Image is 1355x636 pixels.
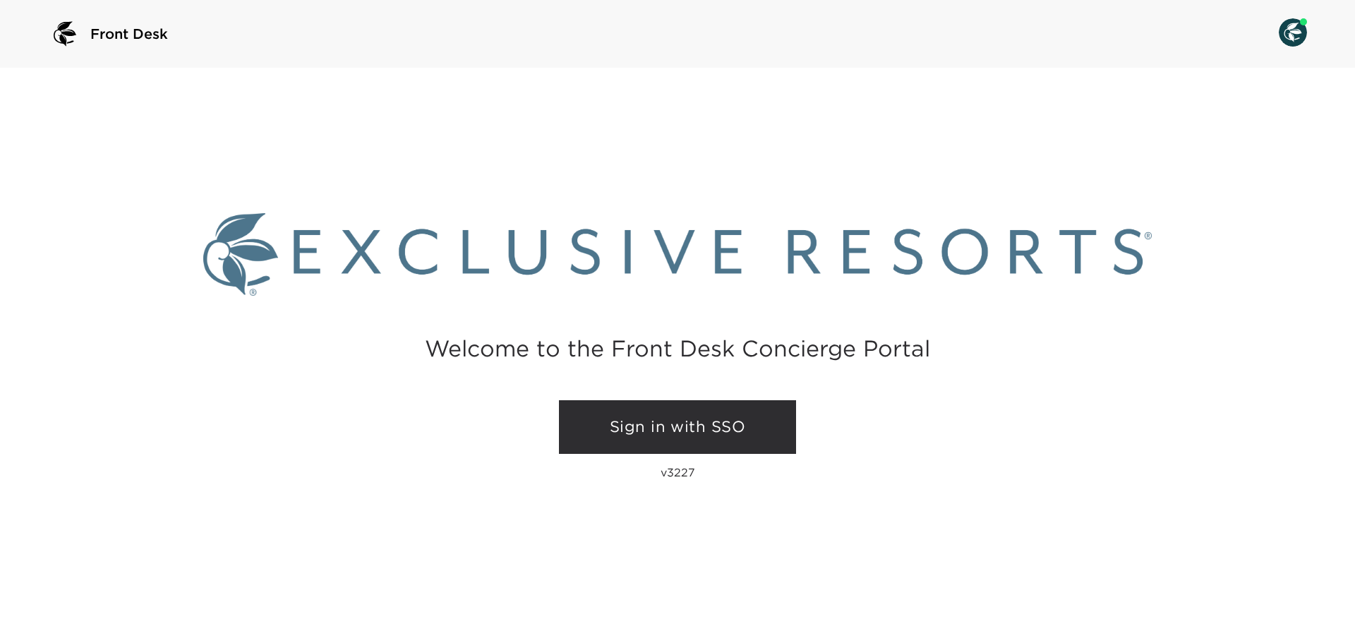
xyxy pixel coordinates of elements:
img: logo [48,17,82,51]
span: Front Desk [90,24,168,44]
a: Sign in with SSO [559,400,796,454]
img: Exclusive Resorts logo [203,213,1152,296]
p: v3227 [661,465,695,479]
img: User [1279,18,1307,47]
h2: Welcome to the Front Desk Concierge Portal [425,337,930,359]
